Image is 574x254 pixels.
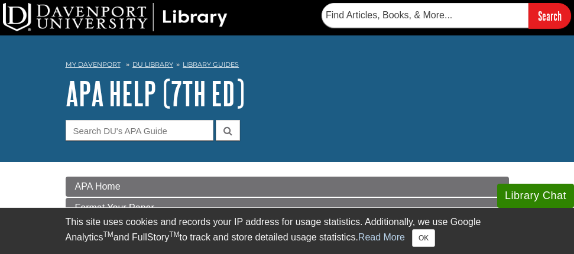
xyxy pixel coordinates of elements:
[497,184,574,208] button: Library Chat
[66,198,509,218] a: Format Your Paper
[75,203,154,213] span: Format Your Paper
[528,3,571,28] input: Search
[66,57,509,76] nav: breadcrumb
[75,181,121,191] span: APA Home
[322,3,528,28] input: Find Articles, Books, & More...
[66,120,213,141] input: Search DU's APA Guide
[66,75,245,112] a: APA Help (7th Ed)
[183,60,239,69] a: Library Guides
[66,215,509,247] div: This site uses cookies and records your IP address for usage statistics. Additionally, we use Goo...
[132,60,173,69] a: DU Library
[66,60,121,70] a: My Davenport
[103,230,113,239] sup: TM
[358,232,405,242] a: Read More
[412,229,435,247] button: Close
[322,3,571,28] form: Searches DU Library's articles, books, and more
[66,177,509,197] a: APA Home
[3,3,228,31] img: DU Library
[169,230,179,239] sup: TM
